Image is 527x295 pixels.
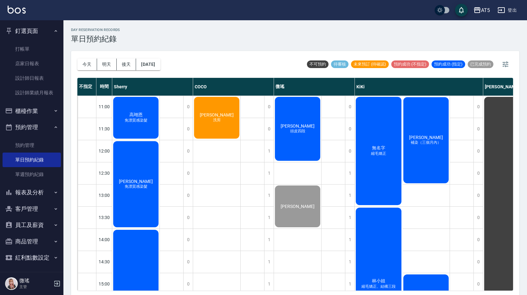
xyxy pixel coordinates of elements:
[289,129,307,134] span: 頭皮四段
[71,28,120,32] h2: day Reservation records
[279,204,316,209] span: [PERSON_NAME]
[264,96,274,118] div: 0
[212,117,222,123] span: 洗剪
[473,229,483,251] div: 0
[5,277,18,290] img: Person
[264,229,274,251] div: 1
[3,153,61,167] a: 單日預約紀錄
[3,23,61,39] button: 釘選頁面
[345,185,355,206] div: 1
[264,140,274,162] div: 1
[123,118,149,123] span: 免漂質感染髮
[408,135,444,140] span: [PERSON_NAME]
[19,278,52,284] h5: 微瑤
[345,273,355,295] div: 1
[473,207,483,229] div: 0
[345,251,355,273] div: 1
[473,273,483,295] div: 0
[198,112,235,117] span: [PERSON_NAME]
[345,162,355,184] div: 1
[97,59,117,70] button: 明天
[96,206,112,229] div: 13:30
[96,140,112,162] div: 12:00
[71,35,120,43] h3: 單日預約紀錄
[3,42,61,56] a: 打帳單
[183,185,193,206] div: 0
[123,184,149,189] span: 免漂質感染髮
[351,61,389,67] span: 未來預訂 (待確認)
[473,162,483,184] div: 0
[96,184,112,206] div: 13:00
[3,217,61,233] button: 員工及薪資
[345,118,355,140] div: 0
[3,184,61,201] button: 報表及分析
[96,78,112,96] div: 時間
[183,140,193,162] div: 0
[468,61,493,67] span: 已完成預約
[264,207,274,229] div: 1
[96,273,112,295] div: 15:00
[3,201,61,217] button: 客戶管理
[8,6,26,14] img: Logo
[264,162,274,184] div: 1
[3,85,61,100] a: 設計師業績月報表
[473,118,483,140] div: 0
[473,140,483,162] div: 0
[274,78,355,96] div: 微瑤
[331,61,348,67] span: 待審核
[96,251,112,273] div: 14:30
[495,4,519,16] button: 登出
[77,59,97,70] button: 今天
[96,118,112,140] div: 11:30
[370,151,387,156] span: 縮毛矯正
[264,118,274,140] div: 0
[3,138,61,153] a: 預約管理
[408,290,444,295] span: [PERSON_NAME]
[3,56,61,71] a: 店家日報表
[128,112,144,118] span: 高翊恩
[96,162,112,184] div: 12:30
[391,61,429,67] span: 預約成功 (不指定)
[432,61,465,67] span: 預約成功 (指定)
[96,96,112,118] div: 11:00
[481,6,490,14] div: AT5
[183,251,193,273] div: 0
[371,278,387,284] span: 林小姐
[473,185,483,206] div: 0
[264,273,274,295] div: 1
[183,96,193,118] div: 0
[193,78,274,96] div: COCO
[136,59,160,70] button: [DATE]
[3,167,61,182] a: 單週預約紀錄
[473,251,483,273] div: 0
[345,96,355,118] div: 0
[455,4,468,16] button: save
[19,284,52,290] p: 主管
[360,284,397,289] span: 縮毛矯正、結構三段
[345,229,355,251] div: 1
[183,162,193,184] div: 0
[345,207,355,229] div: 1
[183,118,193,140] div: 0
[3,103,61,119] button: 櫃檯作業
[117,59,136,70] button: 後天
[471,4,492,17] button: AT5
[3,249,61,266] button: 紅利點數設定
[409,140,442,145] span: 補染（三個月內）
[279,123,316,129] span: [PERSON_NAME]
[3,71,61,85] a: 設計師日報表
[183,207,193,229] div: 0
[96,229,112,251] div: 14:00
[3,233,61,250] button: 商品管理
[183,273,193,295] div: 0
[371,145,387,151] span: 無名字
[118,179,154,184] span: [PERSON_NAME]
[183,229,193,251] div: 0
[473,96,483,118] div: 0
[355,78,483,96] div: KiKi
[264,185,274,206] div: 1
[345,140,355,162] div: 0
[307,61,329,67] span: 不可預約
[3,119,61,135] button: 預約管理
[112,78,193,96] div: Sherry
